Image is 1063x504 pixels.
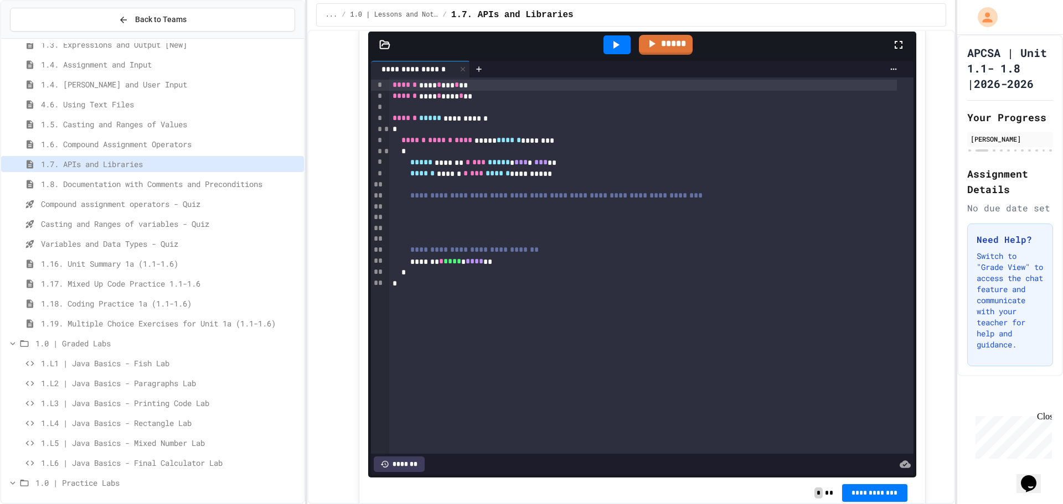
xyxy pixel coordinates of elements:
[971,134,1050,144] div: [PERSON_NAME]
[41,278,300,289] span: 1.17. Mixed Up Code Practice 1.1-1.6
[41,238,300,250] span: Variables and Data Types - Quiz
[135,14,187,25] span: Back to Teams
[966,4,1000,30] div: My Account
[10,8,295,32] button: Back to Teams
[41,457,300,469] span: 1.L6 | Java Basics - Final Calculator Lab
[41,258,300,269] span: 1.16. Unit Summary 1a (1.1-1.6)
[35,477,300,489] span: 1.0 | Practice Labs
[41,98,300,110] span: 4.6. Using Text Files
[41,298,300,309] span: 1.18. Coding Practice 1a (1.1-1.6)
[41,79,300,90] span: 1.4. [PERSON_NAME] and User Input
[971,412,1052,459] iframe: chat widget
[41,218,300,230] span: Casting and Ranges of variables - Quiz
[967,201,1053,215] div: No due date set
[41,158,300,170] span: 1.7. APIs and Libraries
[41,138,300,150] span: 1.6. Compound Assignment Operators
[41,178,300,190] span: 1.8. Documentation with Comments and Preconditions
[41,318,300,329] span: 1.19. Multiple Choice Exercises for Unit 1a (1.1-1.6)
[41,59,300,70] span: 1.4. Assignment and Input
[967,166,1053,197] h2: Assignment Details
[41,417,300,429] span: 1.L4 | Java Basics - Rectangle Lab
[41,198,300,210] span: Compound assignment operators - Quiz
[350,11,438,19] span: 1.0 | Lessons and Notes
[1016,460,1052,493] iframe: chat widget
[41,377,300,389] span: 1.L2 | Java Basics - Paragraphs Lab
[443,11,447,19] span: /
[41,397,300,409] span: 1.L3 | Java Basics - Printing Code Lab
[41,39,300,50] span: 1.3. Expressions and Output [New]
[977,251,1044,350] p: Switch to "Grade View" to access the chat feature and communicate with your teacher for help and ...
[967,45,1053,91] h1: APCSA | Unit 1.1- 1.8 |2026-2026
[977,233,1044,246] h3: Need Help?
[35,337,300,349] span: 1.0 | Graded Labs
[41,437,300,449] span: 1.L5 | Java Basics - Mixed Number Lab
[41,118,300,130] span: 1.5. Casting and Ranges of Values
[41,357,300,369] span: 1.L1 | Java Basics - Fish Lab
[4,4,76,70] div: Chat with us now!Close
[342,11,345,19] span: /
[326,11,338,19] span: ...
[451,8,574,22] span: 1.7. APIs and Libraries
[967,110,1053,125] h2: Your Progress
